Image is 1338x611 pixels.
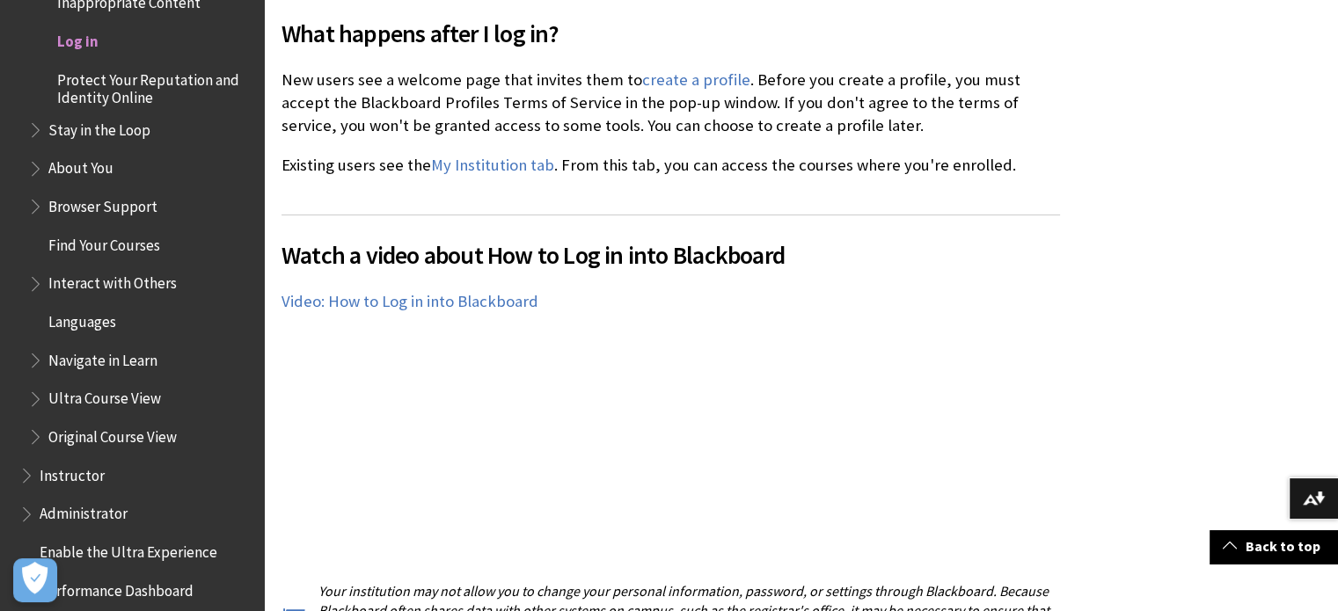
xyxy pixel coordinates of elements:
[48,115,150,139] span: Stay in the Loop
[48,269,177,293] span: Interact with Others
[48,307,116,331] span: Languages
[431,155,554,176] a: My Institution tab
[281,154,1060,177] p: Existing users see the . From this tab, you can access the courses where you're enrolled.
[1210,530,1338,563] a: Back to top
[13,558,57,602] button: Open Preferences
[48,384,161,408] span: Ultra Course View
[48,230,160,254] span: Find Your Courses
[40,461,105,484] span: Instructor
[57,65,252,106] span: Protect Your Reputation and Identity Online
[57,26,99,50] span: Log in
[40,576,194,600] span: Performance Dashboard
[281,236,1060,273] span: Watch a video about How to Log in into Blackboard
[40,499,128,523] span: Administrator
[40,537,217,561] span: Enable the Ultra Experience
[642,69,750,91] a: create a profile
[281,291,538,312] a: Video: How to Log in into Blackboard
[48,422,177,446] span: Original Course View
[48,154,113,178] span: About You
[48,346,157,369] span: Navigate in Learn
[281,69,1060,138] p: New users see a welcome page that invites them to . Before you create a profile, you must accept ...
[48,192,157,215] span: Browser Support
[281,15,1060,52] span: What happens after I log in?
